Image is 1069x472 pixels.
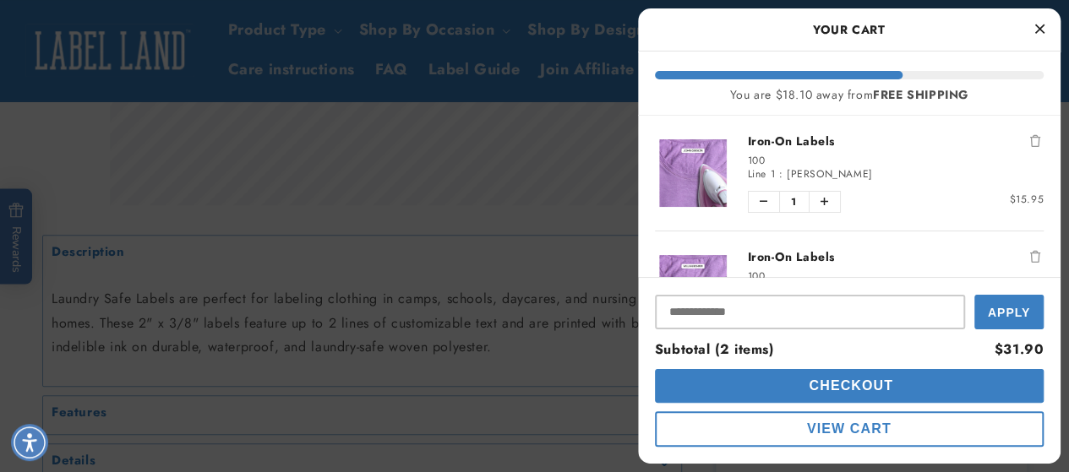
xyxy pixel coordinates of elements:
button: Apply [974,295,1044,329]
span: : [779,166,783,182]
button: Close Cart [1027,17,1052,42]
h2: Your Cart [655,17,1044,42]
input: Input Discount [655,295,966,329]
a: Iron-On Labels [748,133,1044,149]
span: Subtotal (2 items) [655,339,774,359]
div: Accessibility Menu [11,424,48,461]
button: Remove Iron-On Labels [1027,133,1044,149]
div: 100 [748,154,1044,167]
button: Decrease quantity of Iron-On Labels [749,192,779,212]
button: Close gorgias live chat [279,6,330,57]
span: Apply [988,306,1030,319]
div: $31.90 [994,338,1044,362]
textarea: Type your message here [14,22,221,42]
b: FREE SHIPPING [873,86,968,103]
button: cart [655,411,1044,447]
a: Iron-On Labels [748,248,1044,265]
span: Checkout [805,378,894,393]
img: Iron-On Labels - Label Land [655,139,731,206]
img: Iron-On Labels - Label Land [655,255,731,322]
span: $15.95 [1009,192,1044,207]
span: Line 1 [748,166,776,182]
li: product [655,231,1044,346]
button: Increase quantity of Iron-On Labels [810,192,840,212]
span: View Cart [807,421,892,436]
button: Remove Iron-On Labels [1027,248,1044,265]
span: [PERSON_NAME] [787,166,873,182]
div: You are $18.10 away from [655,88,1044,102]
span: 1 [779,192,810,212]
div: 100 [748,269,1044,283]
li: product [655,116,1044,231]
button: cart [655,369,1044,403]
